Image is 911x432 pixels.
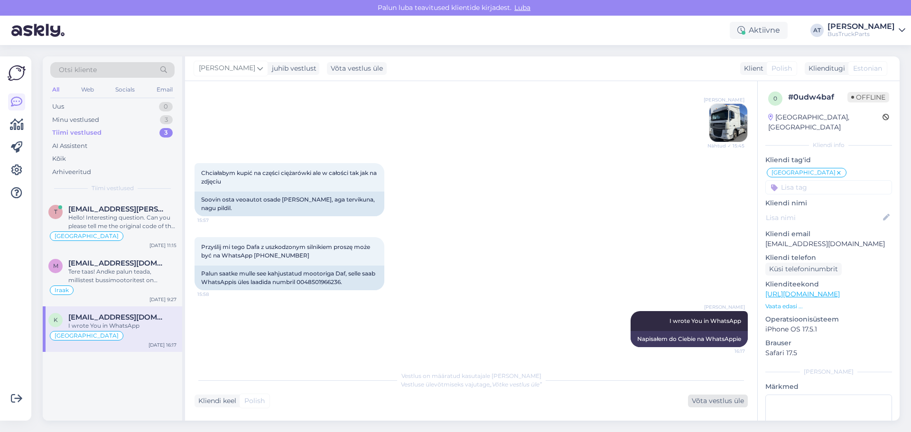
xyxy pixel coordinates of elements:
[53,262,58,269] span: m
[740,64,763,74] div: Klient
[113,83,137,96] div: Socials
[707,142,744,149] span: Nähtud ✓ 15:45
[52,154,66,164] div: Kõik
[52,141,87,151] div: AI Assistent
[54,316,58,323] span: k
[68,205,167,213] span: thorsten.prange@web.de
[772,170,836,175] span: [GEOGRAPHIC_DATA]
[55,287,69,293] span: Iraak
[79,83,96,96] div: Web
[52,128,102,138] div: Tiimi vestlused
[765,155,892,165] p: Kliendi tag'id
[704,96,744,103] span: [PERSON_NAME]
[765,229,892,239] p: Kliendi email
[765,279,892,289] p: Klienditeekond
[669,317,741,324] span: I wrote You in WhatsApp
[201,169,378,185] span: Chciałabym kupić na części ciężarówki ale w całości tak jak na zdjęciu
[765,253,892,263] p: Kliendi telefon
[195,266,384,290] div: Palun saatke mulle see kahjustatud mootoriga Daf, selle saab WhatsAppis üles laadida numbril 0048...
[401,372,541,379] span: Vestlus on määratud kasutajale [PERSON_NAME]
[159,128,173,138] div: 3
[765,348,892,358] p: Safari 17.5
[827,30,895,38] div: BusTruckParts
[765,314,892,324] p: Operatsioonisüsteem
[765,198,892,208] p: Kliendi nimi
[92,184,134,193] span: Tiimi vestlused
[772,64,792,74] span: Polish
[810,24,824,37] div: AT
[160,115,173,125] div: 3
[773,95,777,102] span: 0
[765,263,842,276] div: Küsi telefoninumbrit
[631,331,748,347] div: Napisałem do Ciebie na WhatsAppie
[766,212,881,223] input: Lisa nimi
[268,64,316,74] div: juhib vestlust
[765,338,892,348] p: Brauser
[8,64,26,82] img: Askly Logo
[197,217,233,224] span: 15:57
[68,259,167,267] span: mazen_hussein8@hotmail.com
[159,102,173,111] div: 0
[52,102,64,111] div: Uus
[765,239,892,249] p: [EMAIL_ADDRESS][DOMAIN_NAME]
[52,115,99,125] div: Minu vestlused
[709,348,745,355] span: 16:17
[195,396,236,406] div: Kliendi keel
[195,192,384,216] div: Soovin osta veoautot osade [PERSON_NAME], aga tervikuna, nagu pildil.
[704,303,745,311] span: [PERSON_NAME]
[149,296,177,303] div: [DATE] 9:27
[55,233,119,239] span: [GEOGRAPHIC_DATA]
[765,368,892,376] div: [PERSON_NAME]
[52,167,91,177] div: Arhiveeritud
[853,64,882,74] span: Estonian
[709,104,747,142] img: Attachment
[149,341,177,349] div: [DATE] 16:17
[401,381,542,388] span: Vestluse ülevõtmiseks vajutage
[490,381,542,388] i: „Võtke vestlus üle”
[201,243,372,259] span: Przyślij mi tego Dafa z uszkodzonym silnikiem proszę może być na WhatsApp [PHONE_NUMBER]
[688,395,748,407] div: Võta vestlus üle
[155,83,175,96] div: Email
[805,64,845,74] div: Klienditugi
[847,92,889,102] span: Offline
[765,324,892,334] p: iPhone OS 17.5.1
[788,92,847,103] div: # 0udw4baf
[244,396,265,406] span: Polish
[68,267,177,285] div: Tere taas! Andke palun teada, millistest bussimootoritest on [PERSON_NAME] sõber huvitatud. Kas t...
[327,62,387,75] div: Võta vestlus üle
[765,290,840,298] a: [URL][DOMAIN_NAME]
[765,382,892,392] p: Märkmed
[68,313,167,322] span: karolaziol06@gmail.com
[730,22,788,39] div: Aktiivne
[765,180,892,194] input: Lisa tag
[68,213,177,230] div: Hello! Interesting question. Can you please tell me the original code of the spare part you are a...
[54,208,57,215] span: t
[827,23,895,30] div: [PERSON_NAME]
[149,242,177,249] div: [DATE] 11:15
[197,291,233,298] span: 15:58
[765,302,892,311] p: Vaata edasi ...
[765,141,892,149] div: Kliendi info
[511,3,533,12] span: Luba
[55,333,119,339] span: [GEOGRAPHIC_DATA]
[827,23,905,38] a: [PERSON_NAME]BusTruckParts
[199,63,255,74] span: [PERSON_NAME]
[68,322,177,330] div: I wrote You in WhatsApp
[768,112,883,132] div: [GEOGRAPHIC_DATA], [GEOGRAPHIC_DATA]
[59,65,97,75] span: Otsi kliente
[50,83,61,96] div: All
